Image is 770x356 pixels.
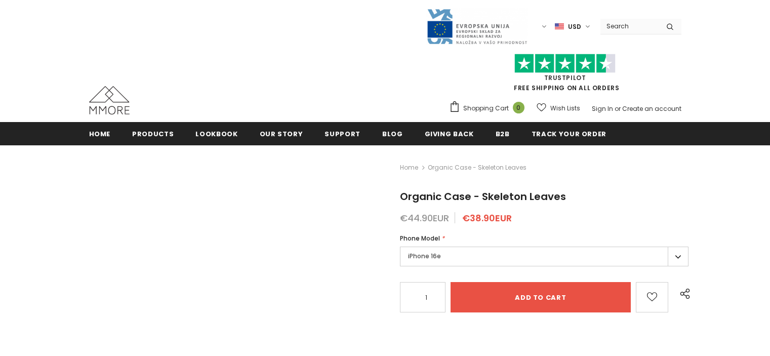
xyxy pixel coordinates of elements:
[532,129,606,139] span: Track your order
[260,122,303,145] a: Our Story
[532,122,606,145] a: Track your order
[426,8,528,45] img: Javni Razpis
[382,122,403,145] a: Blog
[382,129,403,139] span: Blog
[132,129,174,139] span: Products
[400,162,418,174] a: Home
[451,282,631,312] input: Add to cart
[89,86,130,114] img: MMORE Cases
[425,129,474,139] span: Giving back
[400,234,440,243] span: Phone Model
[622,104,681,113] a: Create an account
[496,122,510,145] a: B2B
[615,104,621,113] span: or
[462,212,512,224] span: €38.90EUR
[513,102,524,113] span: 0
[400,212,449,224] span: €44.90EUR
[449,58,681,92] span: FREE SHIPPING ON ALL ORDERS
[260,129,303,139] span: Our Story
[537,99,580,117] a: Wish Lists
[195,122,237,145] a: Lookbook
[400,189,566,204] span: Organic Case - Skeleton Leaves
[195,129,237,139] span: Lookbook
[592,104,613,113] a: Sign In
[550,103,580,113] span: Wish Lists
[425,122,474,145] a: Giving back
[428,162,526,174] span: Organic Case - Skeleton Leaves
[600,19,659,33] input: Search Site
[89,129,111,139] span: Home
[426,22,528,30] a: Javni Razpis
[544,73,586,82] a: Trustpilot
[400,247,688,266] label: iPhone 16e
[325,129,360,139] span: support
[89,122,111,145] a: Home
[568,22,581,32] span: USD
[463,103,509,113] span: Shopping Cart
[325,122,360,145] a: support
[496,129,510,139] span: B2B
[514,54,616,73] img: Trust Pilot Stars
[449,101,530,116] a: Shopping Cart 0
[555,22,564,31] img: USD
[132,122,174,145] a: Products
